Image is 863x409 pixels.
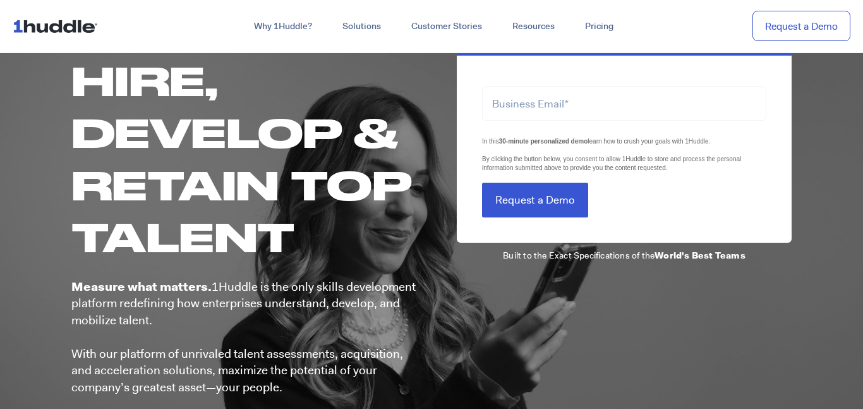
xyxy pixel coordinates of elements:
p: 1Huddle is the only skills development platform redefining how enterprises understand, develop, a... [71,279,419,396]
a: Request a Demo [752,11,850,42]
span: In this learn how to crush your goals with 1Huddle. By clicking the button below, you consent to ... [482,138,741,171]
a: Resources [497,15,570,38]
a: Why 1Huddle? [239,15,327,38]
a: Pricing [570,15,629,38]
a: Customer Stories [396,15,497,38]
strong: 30-minute personalized demo [499,138,588,145]
b: Measure what matters. [71,279,212,295]
a: Solutions [327,15,396,38]
img: ... [13,14,103,38]
input: Business Email* [482,86,766,121]
b: World's Best Teams [655,250,745,261]
p: Built to the Exact Specifications of the [457,249,792,262]
input: Request a Demo [482,183,588,217]
h1: Hire, Develop & Retain Top Talent [71,54,419,262]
